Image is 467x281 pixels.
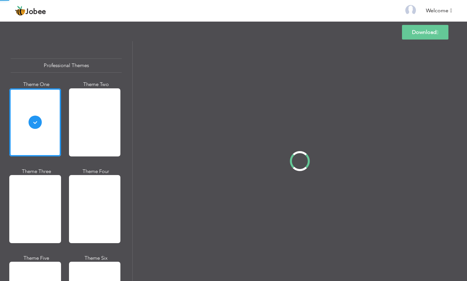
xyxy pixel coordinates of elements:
span: Jobee [26,8,46,16]
a: Jobee [15,6,46,16]
a: Download [399,25,448,40]
a: Welcome [423,7,452,15]
img: Profile Img [402,5,413,16]
img: jobee.io [15,6,26,16]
